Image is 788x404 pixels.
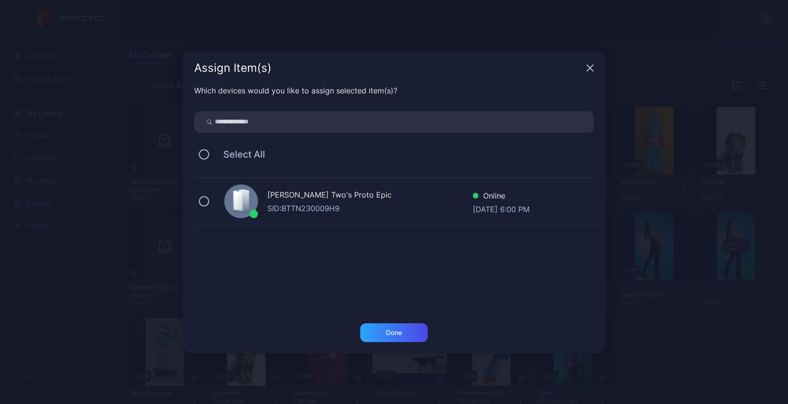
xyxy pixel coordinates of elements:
div: Which devices would you like to assign selected item(s)? [194,85,594,96]
div: Done [386,329,402,336]
button: Done [360,323,428,342]
div: [DATE] 6:00 PM [473,204,530,213]
div: SID: BTTN230009H9 [267,203,473,214]
div: Online [473,190,530,204]
span: Select All [214,149,265,160]
div: Assign Item(s) [194,62,583,74]
div: [PERSON_NAME] Two's Proto Epic [267,189,473,203]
